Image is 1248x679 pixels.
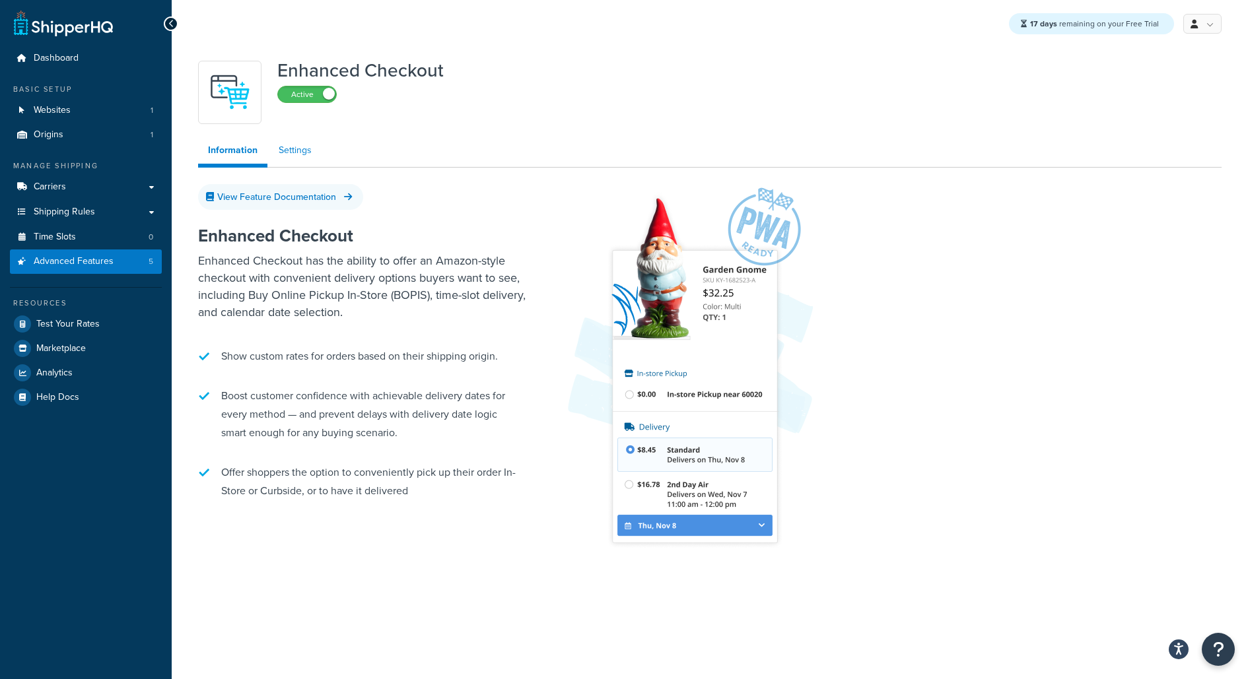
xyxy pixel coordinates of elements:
[10,385,162,409] a: Help Docs
[149,232,153,243] span: 0
[1030,18,1159,30] span: remaining on your Free Trial
[10,225,162,249] li: Time Slots
[36,368,73,379] span: Analytics
[34,207,95,218] span: Shipping Rules
[36,392,79,403] span: Help Docs
[10,98,162,123] li: Websites
[198,252,528,321] p: Enhanced Checkout has the ability to offer an Amazon-style checkout with convenient delivery opti...
[207,69,253,115] img: RgAAAABJRU5ErkJggg==
[10,160,162,172] div: Manage Shipping
[36,319,100,330] span: Test Your Rates
[198,184,363,210] a: View Feature Documentation
[277,61,444,81] h1: Enhanced Checkout
[149,256,153,267] span: 5
[198,137,267,168] a: Information
[10,200,162,224] a: Shipping Rules
[10,84,162,95] div: Basic Setup
[198,457,528,507] li: Offer shoppers the option to conveniently pick up their order In-Store or Curbside, or to have it...
[10,249,162,274] a: Advanced Features5
[34,232,76,243] span: Time Slots
[10,249,162,274] li: Advanced Features
[1030,18,1057,30] strong: 17 days
[34,256,114,267] span: Advanced Features
[10,175,162,199] a: Carriers
[278,86,336,102] label: Active
[34,53,79,64] span: Dashboard
[10,312,162,336] a: Test Your Rates
[10,361,162,385] a: Analytics
[151,105,153,116] span: 1
[1202,633,1235,666] button: Open Resource Center
[10,98,162,123] a: Websites1
[151,129,153,141] span: 1
[568,187,814,549] img: Enhanced Checkout
[34,181,66,193] span: Carriers
[10,225,162,249] a: Time Slots0
[36,343,86,354] span: Marketplace
[34,105,71,116] span: Websites
[10,123,162,147] li: Origins
[34,129,63,141] span: Origins
[10,46,162,71] a: Dashboard
[198,340,528,372] li: Show custom rates for orders based on their shipping origin.
[198,380,528,449] li: Boost customer confidence with achievable delivery dates for every method — and prevent delays wi...
[269,137,322,164] a: Settings
[10,337,162,360] a: Marketplace
[198,226,528,245] h2: Enhanced Checkout
[10,298,162,309] div: Resources
[10,123,162,147] a: Origins1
